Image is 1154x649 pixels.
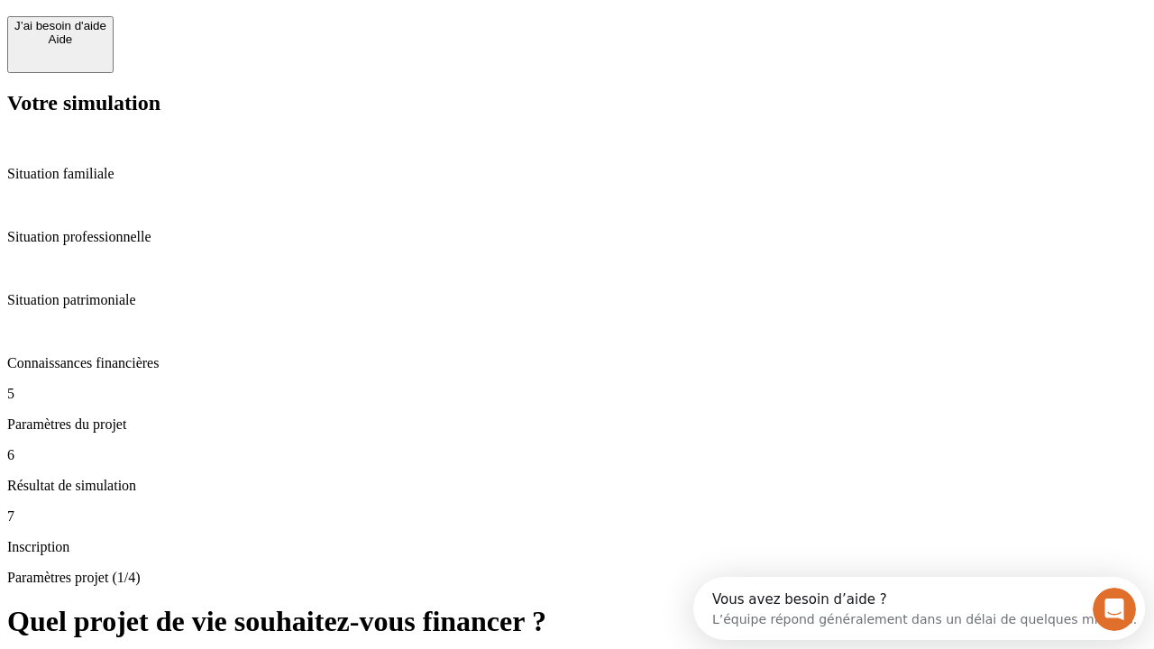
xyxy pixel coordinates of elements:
[7,416,1147,433] p: Paramètres du projet
[7,292,1147,308] p: Situation patrimoniale
[7,508,1147,525] p: 7
[7,229,1147,245] p: Situation professionnelle
[19,30,444,49] div: L’équipe répond généralement dans un délai de quelques minutes.
[7,355,1147,371] p: Connaissances financières
[14,19,106,32] div: J’ai besoin d'aide
[7,605,1147,638] h1: Quel projet de vie souhaitez-vous financer ?
[7,386,1147,402] p: 5
[7,91,1147,115] h2: Votre simulation
[7,16,114,73] button: J’ai besoin d'aideAide
[19,15,444,30] div: Vous avez besoin d’aide ?
[7,7,497,57] div: Ouvrir le Messenger Intercom
[693,577,1145,640] iframe: Intercom live chat discovery launcher
[7,539,1147,555] p: Inscription
[1093,588,1136,631] iframe: Intercom live chat
[14,32,106,46] div: Aide
[7,570,1147,586] p: Paramètres projet (1/4)
[7,478,1147,494] p: Résultat de simulation
[7,447,1147,463] p: 6
[7,166,1147,182] p: Situation familiale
